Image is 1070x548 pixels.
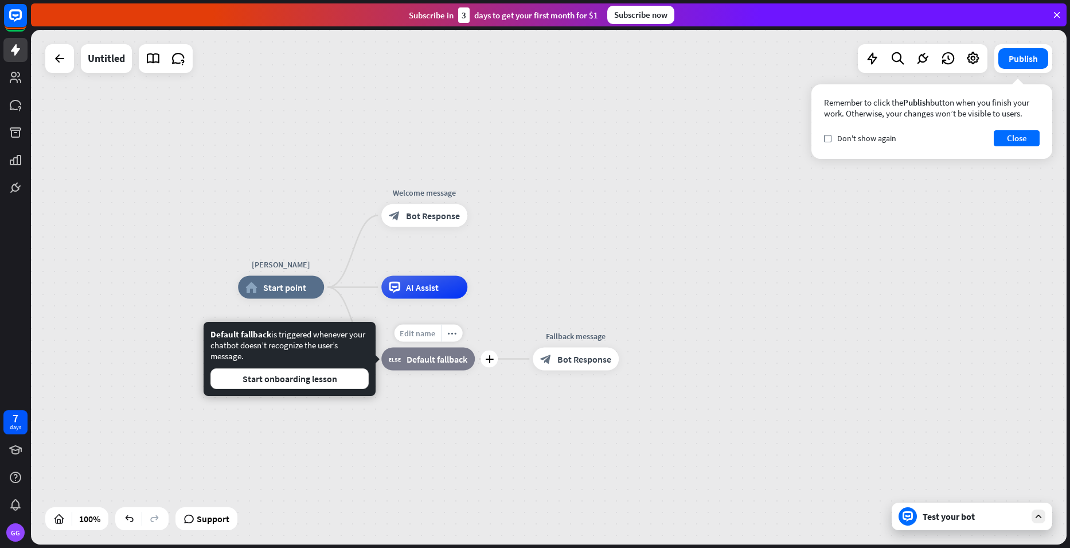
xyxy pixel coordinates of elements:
i: block_bot_response [540,353,552,365]
span: Default fallback [407,353,467,365]
div: Fallback message [524,331,627,342]
i: plus [485,355,494,363]
div: is triggered whenever your chatbot doesn’t recognize the user’s message. [210,329,369,389]
button: Start onboarding lesson [210,368,369,389]
span: Bot Response [406,210,460,221]
i: home_2 [245,282,257,293]
span: Don't show again [837,133,896,143]
span: Publish [903,97,930,108]
div: days [10,423,21,432]
div: [PERSON_NAME] [229,259,333,270]
div: GG [6,523,25,542]
span: AI Assist [406,282,439,293]
div: 100% [76,510,104,528]
button: Close [994,130,1040,146]
span: Bot Response [557,353,611,365]
div: Remember to click the button when you finish your work. Otherwise, your changes won’t be visible ... [824,97,1040,119]
span: Support [197,510,229,528]
button: Publish [998,48,1048,69]
span: Default fallback [210,329,271,340]
span: Edit name [400,328,435,339]
div: Subscribe in days to get your first month for $1 [409,7,598,23]
i: block_fallback [389,353,401,365]
a: 7 days [3,410,28,434]
button: Open LiveChat chat widget [9,5,44,39]
div: 7 [13,413,18,423]
div: Test your bot [923,511,1026,522]
i: block_bot_response [389,210,400,221]
span: Start point [263,282,306,293]
div: Subscribe now [607,6,674,24]
div: Untitled [88,44,125,73]
div: 3 [458,7,470,23]
div: Welcome message [373,187,476,199]
i: more_horiz [447,329,456,337]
